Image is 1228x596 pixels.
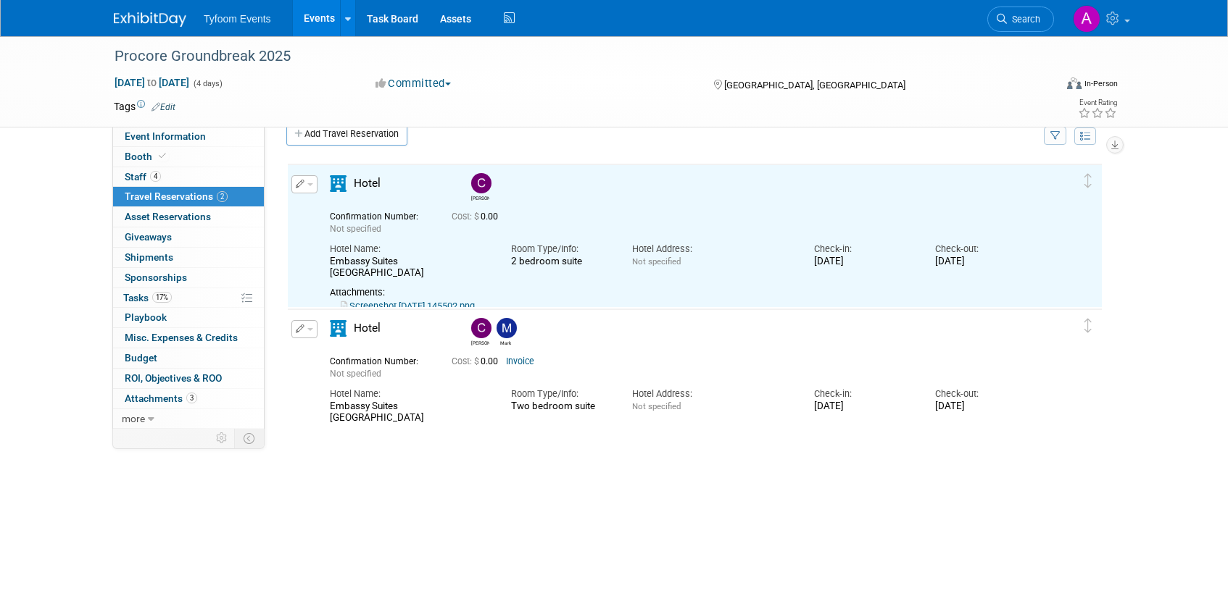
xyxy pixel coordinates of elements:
[113,147,264,167] a: Booth
[497,318,517,338] img: Mark Nelson
[145,77,159,88] span: to
[114,76,190,89] span: [DATE] [DATE]
[125,211,211,222] span: Asset Reservations
[632,387,792,400] div: Hotel Address:
[497,338,515,346] div: Mark Nelson
[330,175,347,192] i: Hotel
[125,352,157,364] span: Budget
[468,173,493,201] div: Chris Walker
[113,167,264,187] a: Staff4
[506,356,534,366] a: Invoice
[209,429,235,448] td: Personalize Event Tab Strip
[330,207,430,222] div: Confirmation Number:
[330,387,489,400] div: Hotel Name:
[1084,319,1092,333] i: Click and drag to move item
[113,409,264,429] a: more
[452,211,481,222] span: Cost: $
[113,248,264,267] a: Shipments
[370,76,457,91] button: Committed
[113,288,264,308] a: Tasks17%
[125,251,173,263] span: Shipments
[186,393,197,403] span: 3
[125,151,169,162] span: Booth
[968,75,1118,97] div: Event Format
[468,318,493,346] div: Chris Walker
[1084,174,1092,188] i: Click and drag to move item
[330,224,381,234] span: Not specified
[217,191,228,202] span: 2
[987,7,1054,32] a: Search
[113,389,264,408] a: Attachments3
[452,211,504,222] span: 0.00
[123,292,172,303] span: Tasks
[632,243,792,256] div: Hotel Address:
[471,338,489,346] div: Chris Walker
[125,372,222,384] span: ROI, Objectives & ROO
[1084,78,1118,89] div: In-Person
[632,401,681,411] span: Not specified
[113,369,264,388] a: ROI, Objectives & ROO
[125,130,206,142] span: Event Information
[125,393,197,404] span: Attachments
[1007,14,1040,25] span: Search
[471,173,491,193] img: Chris Walker
[330,243,489,256] div: Hotel Name:
[511,400,610,412] div: Two bedroom suite
[1050,132,1061,141] i: Filter by Traveler
[814,387,913,400] div: Check-in:
[354,322,381,335] span: Hotel
[330,256,489,280] div: Embassy Suites [GEOGRAPHIC_DATA]
[125,272,187,283] span: Sponsorships
[493,318,518,346] div: Mark Nelson
[471,193,489,201] div: Chris Walker
[125,311,167,323] span: Playbook
[113,207,264,227] a: Asset Reservations
[341,301,475,311] a: Screenshot [DATE] 145502.png
[1067,77,1082,89] img: Format-Inperson.png
[114,12,186,27] img: ExhibitDay
[114,99,175,114] td: Tags
[935,256,1034,268] div: [DATE]
[109,43,1032,70] div: Procore Groundbreak 2025
[125,171,161,182] span: Staff
[724,80,905,91] span: [GEOGRAPHIC_DATA], [GEOGRAPHIC_DATA]
[511,256,610,267] div: 2 bedroom suite
[330,369,381,379] span: Not specified
[159,152,166,160] i: Booth reservation complete
[1073,5,1100,33] img: Angie Nichols
[152,102,175,112] a: Edit
[330,400,489,425] div: Embassy Suites [GEOGRAPHIC_DATA]
[113,187,264,206] a: Travel Reservations2
[113,227,264,247] a: Giveaways
[935,400,1034,413] div: [DATE]
[511,387,610,400] div: Room Type/Info:
[330,352,430,367] div: Confirmation Number:
[204,13,271,25] span: Tyfoom Events
[632,256,681,266] span: Not specified
[330,287,1034,298] div: Attachments:
[330,320,347,337] i: Hotel
[122,413,145,424] span: more
[125,332,238,343] span: Misc. Expenses & Credits
[152,292,172,303] span: 17%
[235,429,265,448] td: Toggle Event Tabs
[113,127,264,146] a: Event Information
[814,243,913,256] div: Check-in:
[452,356,504,366] span: 0.00
[113,308,264,327] a: Playbook
[354,177,381,190] span: Hotel
[935,243,1034,256] div: Check-out:
[150,171,161,182] span: 4
[471,318,491,338] img: Chris Walker
[113,268,264,287] a: Sponsorships
[125,190,228,202] span: Travel Reservations
[113,348,264,368] a: Budget
[1078,99,1117,106] div: Event Rating
[452,356,481,366] span: Cost: $
[113,328,264,348] a: Misc. Expenses & Credits
[814,400,913,413] div: [DATE]
[192,79,223,88] span: (4 days)
[814,256,913,268] div: [DATE]
[286,122,407,146] a: Add Travel Reservation
[511,243,610,256] div: Room Type/Info:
